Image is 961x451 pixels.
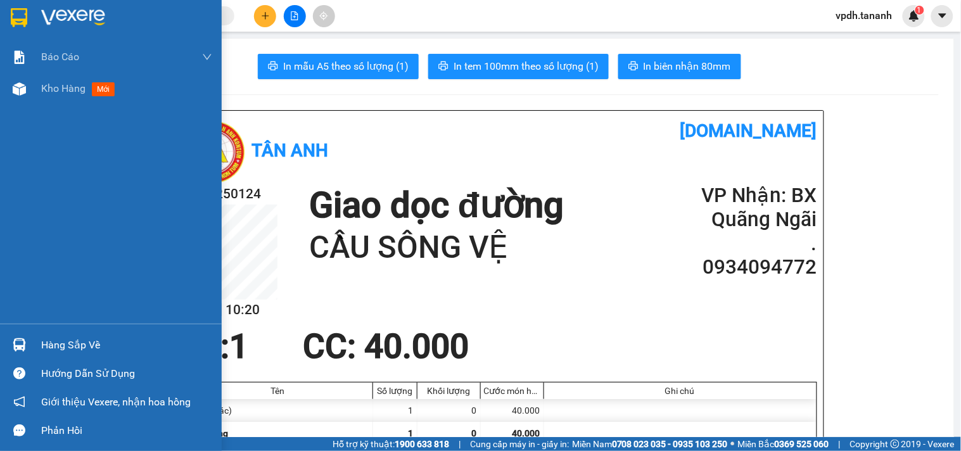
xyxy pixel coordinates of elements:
button: printerIn biên nhận 80mm [618,54,741,79]
h2: DH08250124 [182,184,277,205]
span: Nhận: [108,12,139,25]
div: Số lượng [376,386,414,396]
div: 0901958040 [11,41,99,59]
button: printerIn tem 100mm theo số lượng (1) [428,54,609,79]
h2: 0934094772 [665,255,817,279]
span: copyright [891,440,900,448]
span: 1 [230,327,249,366]
span: DĐ: [108,81,127,94]
span: CẦU SÔNG VỆ [108,74,188,118]
span: 1 [917,6,922,15]
h2: [DATE] 10:20 [182,300,277,321]
span: plus [261,11,270,20]
span: Miền Nam [572,437,728,451]
button: printerIn mẫu A5 theo số lượng (1) [258,54,419,79]
span: Giới thiệu Vexere, nhận hoa hồng [41,394,191,410]
div: Phản hồi [41,421,212,440]
span: Miền Bắc [738,437,829,451]
sup: 1 [915,6,924,15]
strong: 0708 023 035 - 0935 103 250 [612,439,728,449]
span: printer [438,61,449,73]
h2: . [665,232,817,256]
span: 0 [472,428,477,438]
span: Báo cáo [41,49,79,65]
span: Kho hàng [41,82,86,94]
span: Hỗ trợ kỹ thuật: [333,437,449,451]
div: . [108,41,210,56]
div: Hàng sắp về [41,336,212,355]
button: file-add [284,5,306,27]
span: 1 [409,428,414,438]
img: warehouse-icon [13,338,26,352]
div: Khối lượng [421,386,477,396]
div: VP Đắk Hà [11,11,99,26]
span: printer [268,61,278,73]
img: warehouse-icon [13,82,26,96]
span: file-add [290,11,299,20]
b: [DOMAIN_NAME] [680,120,817,141]
span: down [202,52,212,62]
div: CC : 40.000 [295,327,476,365]
div: Ghi chú [547,386,813,396]
div: 1 TX (Khác) [183,399,373,422]
h1: CẦU SÔNG VỆ [309,227,564,268]
span: notification [13,396,25,408]
span: In biên nhận 80mm [644,58,731,74]
span: Gửi: [11,12,30,25]
img: logo-vxr [11,8,27,27]
div: BX Quãng Ngãi [108,11,210,41]
div: Tên [186,386,369,396]
div: . [11,26,99,41]
span: | [839,437,841,451]
strong: 1900 633 818 [395,439,449,449]
span: question-circle [13,367,25,379]
h1: Giao dọc đường [309,184,564,227]
span: ⚪️ [731,441,735,447]
img: solution-icon [13,51,26,64]
span: Cung cấp máy in - giấy in: [470,437,569,451]
div: Hướng dẫn sử dụng [41,364,212,383]
b: Tân Anh [252,140,329,161]
span: 40.000 [512,428,540,438]
div: 1 [373,399,417,422]
button: caret-down [931,5,953,27]
span: vpdh.tananh [826,8,903,23]
span: In mẫu A5 theo số lượng (1) [283,58,409,74]
span: caret-down [937,10,948,22]
div: 0 [417,399,481,422]
div: Cước món hàng [484,386,540,396]
span: | [459,437,461,451]
span: printer [628,61,639,73]
div: 0934094772 [108,56,210,74]
h2: VP Nhận: BX Quãng Ngãi [665,184,817,232]
button: aim [313,5,335,27]
span: In tem 100mm theo số lượng (1) [454,58,599,74]
span: aim [319,11,328,20]
span: mới [92,82,115,96]
strong: 0369 525 060 [775,439,829,449]
span: message [13,424,25,436]
div: 40.000 [481,399,544,422]
button: plus [254,5,276,27]
img: icon-new-feature [908,10,920,22]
